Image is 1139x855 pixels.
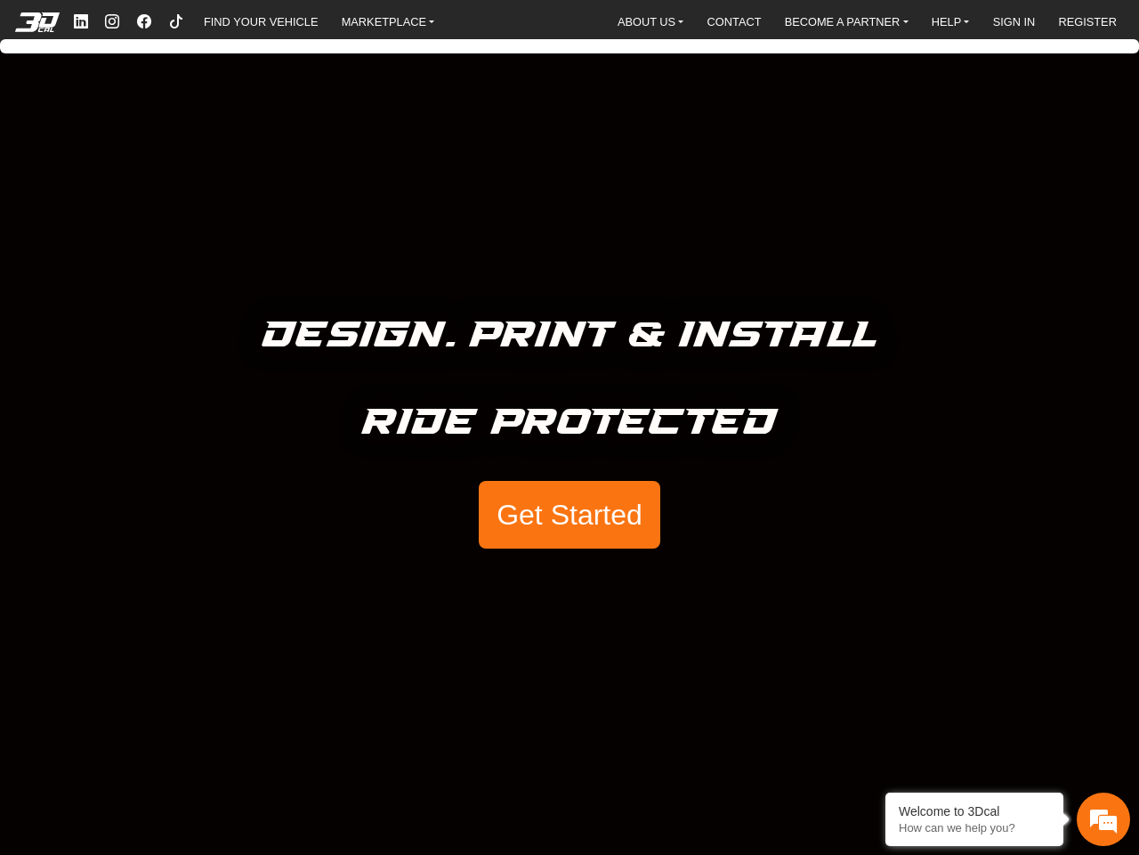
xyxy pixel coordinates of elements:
[263,306,877,365] h5: Design. Print & Install
[1051,9,1123,35] a: REGISTER
[479,481,660,549] button: Get Started
[362,394,778,452] h5: Ride Protected
[197,9,325,35] a: FIND YOUR VEHICLE
[899,804,1050,818] div: Welcome to 3Dcal
[700,9,769,35] a: CONTACT
[925,9,977,35] a: HELP
[899,821,1050,835] p: How can we help you?
[778,9,916,35] a: BECOME A PARTNER
[610,9,691,35] a: ABOUT US
[986,9,1043,35] a: SIGN IN
[335,9,442,35] a: MARKETPLACE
